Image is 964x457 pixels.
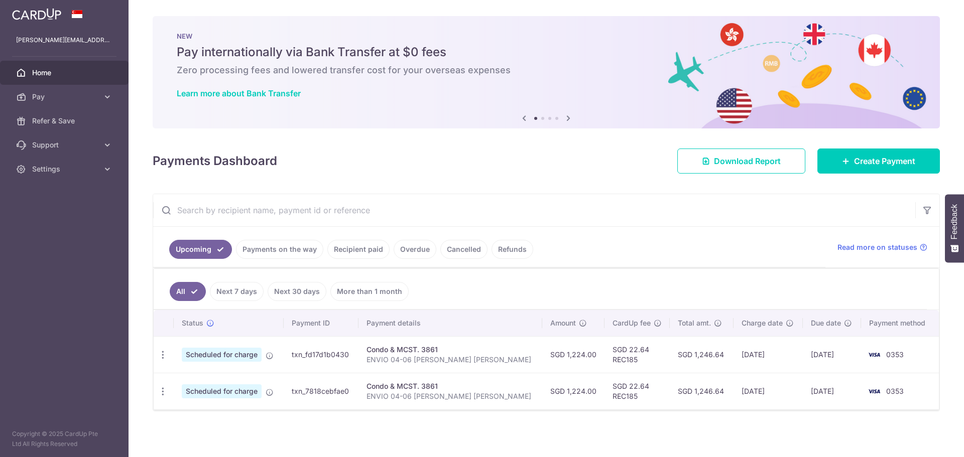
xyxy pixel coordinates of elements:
[837,242,927,252] a: Read more on statuses
[613,318,651,328] span: CardUp fee
[861,310,939,336] th: Payment method
[210,282,264,301] a: Next 7 days
[12,8,61,20] img: CardUp
[153,152,277,170] h4: Payments Dashboard
[153,194,915,226] input: Search by recipient name, payment id or reference
[284,310,358,336] th: Payment ID
[854,155,915,167] span: Create Payment
[367,391,535,401] p: ENVIO 04-06 [PERSON_NAME] [PERSON_NAME]
[177,32,916,40] p: NEW
[182,348,262,362] span: Scheduled for charge
[182,318,203,328] span: Status
[268,282,326,301] a: Next 30 days
[492,240,533,259] a: Refunds
[714,155,781,167] span: Download Report
[678,318,711,328] span: Total amt.
[182,384,262,398] span: Scheduled for charge
[284,373,358,409] td: txn_7818cebfae0
[236,240,323,259] a: Payments on the way
[605,336,670,373] td: SGD 22.64 REC185
[367,345,535,355] div: Condo & MCST. 3861
[32,140,98,150] span: Support
[394,240,436,259] a: Overdue
[734,336,803,373] td: [DATE]
[817,148,940,174] a: Create Payment
[670,336,733,373] td: SGD 1,246.64
[742,318,783,328] span: Charge date
[550,318,576,328] span: Amount
[169,240,232,259] a: Upcoming
[367,381,535,391] div: Condo & MCST. 3861
[153,16,940,128] img: Bank transfer banner
[358,310,543,336] th: Payment details
[864,385,884,397] img: Bank Card
[367,355,535,365] p: ENVIO 04-06 [PERSON_NAME] [PERSON_NAME]
[886,387,904,395] span: 0353
[32,164,98,174] span: Settings
[542,373,605,409] td: SGD 1,224.00
[864,349,884,361] img: Bank Card
[327,240,390,259] a: Recipient paid
[945,194,964,262] button: Feedback - Show survey
[170,282,206,301] a: All
[330,282,409,301] a: More than 1 month
[677,148,805,174] a: Download Report
[811,318,841,328] span: Due date
[177,44,916,60] h5: Pay internationally via Bank Transfer at $0 fees
[886,350,904,359] span: 0353
[16,35,112,45] p: [PERSON_NAME][EMAIL_ADDRESS][DOMAIN_NAME]
[32,92,98,102] span: Pay
[284,336,358,373] td: txn_fd17d1b0430
[670,373,733,409] td: SGD 1,246.64
[177,64,916,76] h6: Zero processing fees and lowered transfer cost for your overseas expenses
[32,68,98,78] span: Home
[734,373,803,409] td: [DATE]
[440,240,488,259] a: Cancelled
[542,336,605,373] td: SGD 1,224.00
[32,116,98,126] span: Refer & Save
[950,204,959,239] span: Feedback
[837,242,917,252] span: Read more on statuses
[803,373,861,409] td: [DATE]
[605,373,670,409] td: SGD 22.64 REC185
[803,336,861,373] td: [DATE]
[177,88,301,98] a: Learn more about Bank Transfer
